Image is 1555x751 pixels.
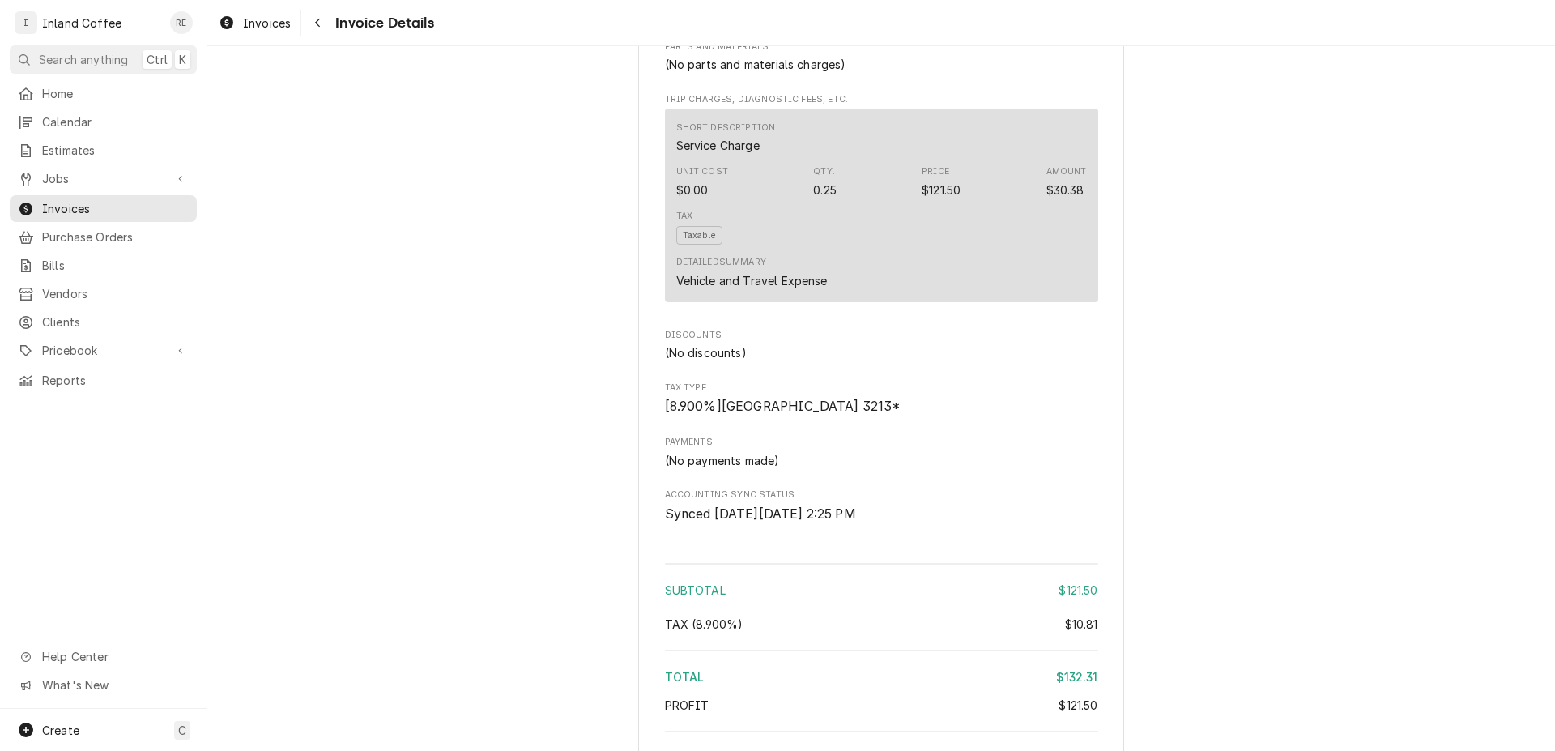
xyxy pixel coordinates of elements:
span: Calendar [42,113,189,130]
a: Go to Help Center [10,643,197,670]
span: Tax ( 8.900% ) [665,617,743,631]
div: Quantity [813,181,837,198]
a: Bills [10,252,197,279]
div: Tax [676,210,692,223]
a: Purchase Orders [10,224,197,250]
div: Inland Coffee [42,15,121,32]
div: Tax Type [665,382,1098,416]
span: Invoices [243,15,291,32]
span: Accounting Sync Status [665,489,1098,501]
button: Navigate back [305,10,330,36]
span: Vendors [42,285,189,302]
a: Calendar [10,109,197,135]
span: Taxable [676,226,722,245]
div: Profit [665,697,1098,714]
span: Total [665,670,705,684]
span: Home [42,85,189,102]
span: Clients [42,314,189,331]
span: Help Center [42,648,187,665]
div: Quantity [813,165,837,198]
div: Short Description [676,122,776,154]
div: $132.31 [1056,668,1097,685]
div: Price [922,165,949,178]
div: Parts and Materials [665,41,1098,73]
div: Line Item [665,109,1098,302]
a: Invoices [212,10,297,36]
div: Discounts [665,329,1098,361]
a: Go to Jobs [10,165,197,192]
span: Search anything [39,51,128,68]
div: Total [665,668,1098,685]
div: Unit Cost [676,165,728,178]
a: Estimates [10,137,197,164]
span: Estimates [42,142,189,159]
div: Price [922,181,961,198]
a: Home [10,80,197,107]
a: Reports [10,367,197,394]
span: Accounting Sync Status [665,505,1098,524]
span: Purchase Orders [42,228,189,245]
span: Subtotal [665,583,726,597]
div: Amount [1046,165,1087,198]
span: Pricebook [42,342,164,359]
span: Trip Charges, Diagnostic Fees, etc. [665,93,1098,106]
span: Bills [42,257,189,274]
span: Synced [DATE][DATE] 2:25 PM [665,506,856,522]
span: Ctrl [147,51,168,68]
div: Parts and Materials List [665,56,1098,73]
a: Go to Pricebook [10,337,197,364]
span: Jobs [42,170,164,187]
div: Cost [676,165,728,198]
a: Vendors [10,280,197,307]
div: Ruth Easley's Avatar [170,11,193,34]
span: What's New [42,676,187,693]
span: Tax Type [665,397,1098,416]
div: Cost [676,181,709,198]
label: Payments [665,436,1098,449]
div: Price [922,165,961,198]
span: Invoices [42,200,189,217]
div: $121.50 [1059,582,1097,599]
a: Invoices [10,195,197,222]
div: Tax [665,616,1098,633]
div: Subtotal [665,582,1098,599]
div: Trip Charges, Diagnostic Fees, etc. [665,93,1098,309]
span: Invoice Details [330,12,433,34]
div: Discounts List [665,344,1098,361]
button: Search anythingCtrlK [10,45,197,74]
div: Short Description [676,122,776,134]
span: Reports [42,372,189,389]
span: Profit [665,698,709,712]
span: C [178,722,186,739]
span: Parts and Materials [665,41,1098,53]
div: Amount [1046,165,1087,178]
div: Short Description [676,137,760,154]
div: Amount [1046,181,1084,198]
a: Go to What's New [10,672,197,698]
div: RE [170,11,193,34]
span: Tax Type [665,382,1098,395]
div: Trip Charges, Diagnostic Fees, etc. List [665,109,1098,309]
div: I [15,11,37,34]
a: Clients [10,309,197,335]
div: Detailed Summary [676,256,766,269]
div: Qty. [813,165,835,178]
div: $121.50 [1059,697,1097,714]
div: Payments [665,436,1098,468]
div: Vehicle and Travel Expense [676,272,828,289]
span: [ 8.900 %] [GEOGRAPHIC_DATA] 3213* [665,399,901,414]
div: Accounting Sync Status [665,489,1098,523]
span: Discounts [665,329,1098,342]
span: Create [42,723,79,737]
span: K [179,51,186,68]
div: $10.81 [1065,616,1098,633]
